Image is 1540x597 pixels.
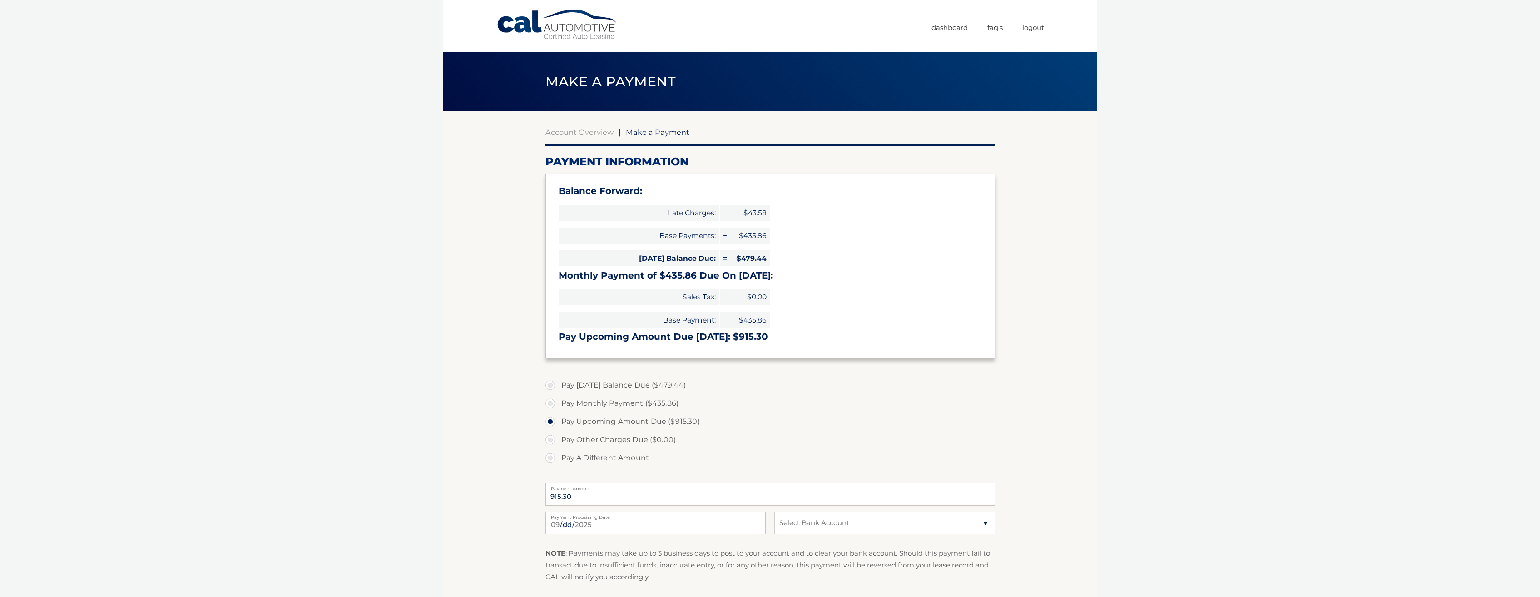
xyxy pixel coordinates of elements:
[545,483,995,506] input: Payment Amount
[545,449,995,467] label: Pay A Different Amount
[559,250,719,266] span: [DATE] Balance Due:
[729,312,770,328] span: $435.86
[729,228,770,244] span: $435.86
[545,549,565,557] strong: NOTE
[720,228,729,244] span: +
[729,205,770,221] span: $43.58
[545,155,995,169] h2: Payment Information
[545,547,995,583] p: : Payments may take up to 3 business days to post to your account and to clear your bank account....
[559,205,719,221] span: Late Charges:
[545,512,766,534] input: Payment Date
[545,512,766,519] label: Payment Processing Date
[496,9,619,41] a: Cal Automotive
[559,185,982,197] h3: Balance Forward:
[626,128,689,137] span: Make a Payment
[931,20,968,35] a: Dashboard
[559,289,719,305] span: Sales Tax:
[545,431,995,449] label: Pay Other Charges Due ($0.00)
[545,394,995,413] label: Pay Monthly Payment ($435.86)
[545,128,614,137] a: Account Overview
[720,312,729,328] span: +
[559,312,719,328] span: Base Payment:
[545,483,995,490] label: Payment Amount
[545,376,995,394] label: Pay [DATE] Balance Due ($479.44)
[720,205,729,221] span: +
[1022,20,1044,35] a: Logout
[720,250,729,266] span: =
[545,73,676,90] span: Make a Payment
[559,331,982,343] h3: Pay Upcoming Amount Due [DATE]: $915.30
[720,289,729,305] span: +
[729,289,770,305] span: $0.00
[559,228,719,244] span: Base Payments:
[545,413,995,431] label: Pay Upcoming Amount Due ($915.30)
[559,270,982,281] h3: Monthly Payment of $435.86 Due On [DATE]:
[987,20,1003,35] a: FAQ's
[729,250,770,266] span: $479.44
[619,128,621,137] span: |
